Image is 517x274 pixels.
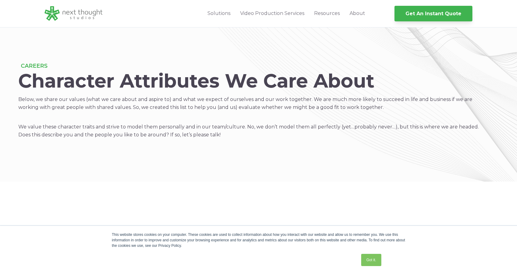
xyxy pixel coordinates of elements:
[18,62,48,70] div: CAREERS
[18,115,486,139] p: We value these character traits and strive to model them personally and in our team/culture. No, ...
[18,70,486,92] h1: Character Attributes We Care About
[394,6,472,21] a: Get An Instant Quote
[112,232,405,248] div: This website stores cookies on your computer. These cookies are used to collect information about...
[18,96,486,111] p: Below, we share our values (what we care about and aspire to) and what we expect of ourselves and...
[45,6,102,22] img: Next Thought Studios Logo
[361,254,381,266] a: Got it.
[45,224,472,237] h2: “I strive to be…”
